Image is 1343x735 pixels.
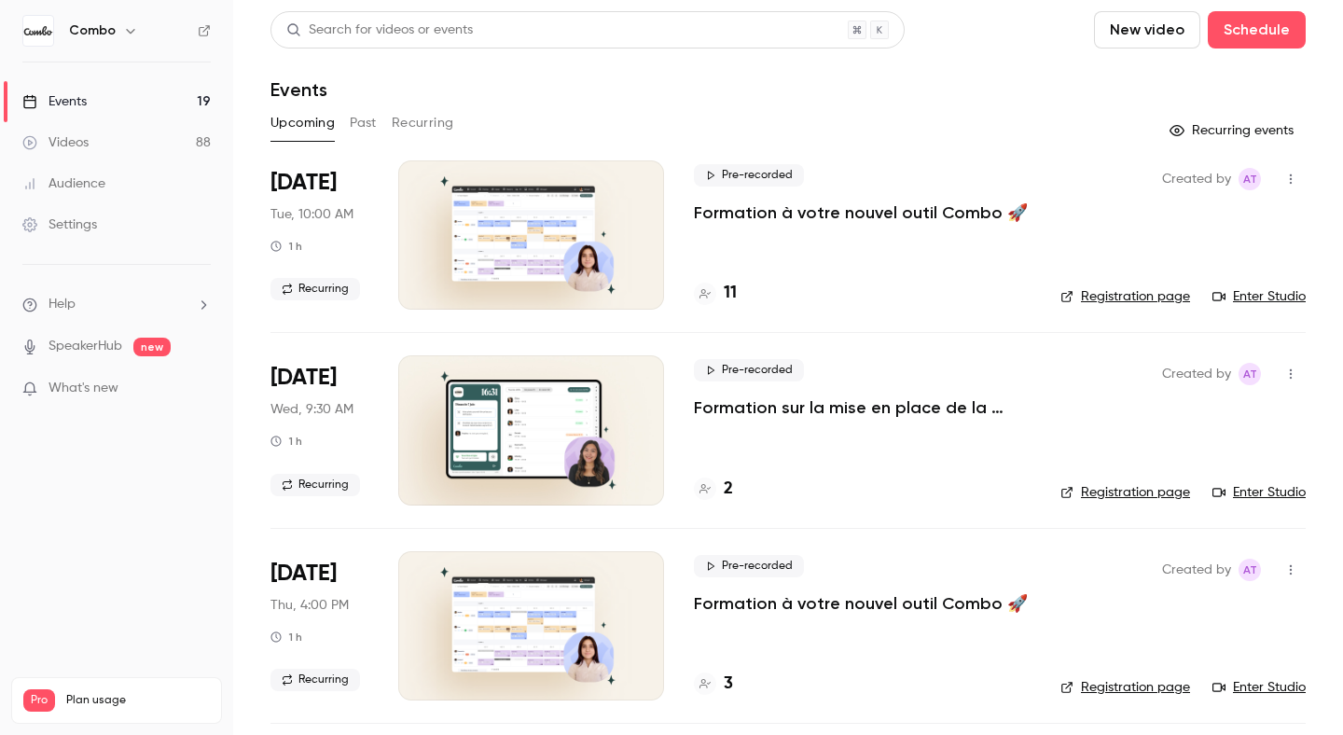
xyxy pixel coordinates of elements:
[694,555,804,577] span: Pre-recorded
[1162,363,1231,385] span: Created by
[270,108,335,138] button: Upcoming
[694,672,733,697] a: 3
[286,21,473,40] div: Search for videos or events
[392,108,454,138] button: Recurring
[48,337,122,356] a: SpeakerHub
[1060,678,1190,697] a: Registration page
[1243,168,1257,190] span: AT
[22,295,211,314] li: help-dropdown-opener
[1212,483,1306,502] a: Enter Studio
[22,133,89,152] div: Videos
[270,596,349,615] span: Thu, 4:00 PM
[694,359,804,381] span: Pre-recorded
[1208,11,1306,49] button: Schedule
[270,400,353,419] span: Wed, 9:30 AM
[724,672,733,697] h4: 3
[1060,483,1190,502] a: Registration page
[270,355,368,505] div: Oct 8 Wed, 9:30 AM (Europe/Paris)
[270,168,337,198] span: [DATE]
[694,201,1028,224] a: Formation à votre nouvel outil Combo 🚀
[1212,678,1306,697] a: Enter Studio
[23,16,53,46] img: Combo
[1094,11,1200,49] button: New video
[22,215,97,234] div: Settings
[270,434,302,449] div: 1 h
[133,338,171,356] span: new
[694,164,804,187] span: Pre-recorded
[1162,168,1231,190] span: Created by
[270,551,368,700] div: Oct 9 Thu, 4:00 PM (Europe/Paris)
[270,278,360,300] span: Recurring
[69,21,116,40] h6: Combo
[270,205,353,224] span: Tue, 10:00 AM
[48,379,118,398] span: What's new
[694,592,1028,615] a: Formation à votre nouvel outil Combo 🚀
[724,281,737,306] h4: 11
[270,630,302,645] div: 1 h
[1212,287,1306,306] a: Enter Studio
[22,92,87,111] div: Events
[694,281,737,306] a: 11
[23,689,55,712] span: Pro
[270,474,360,496] span: Recurring
[1239,559,1261,581] span: Amandine Test
[22,174,105,193] div: Audience
[1162,559,1231,581] span: Created by
[270,559,337,589] span: [DATE]
[270,239,302,254] div: 1 h
[1239,363,1261,385] span: Amandine Test
[1243,363,1257,385] span: AT
[270,78,327,101] h1: Events
[270,160,368,310] div: Oct 7 Tue, 10:00 AM (Europe/Paris)
[694,477,733,502] a: 2
[270,363,337,393] span: [DATE]
[1161,116,1306,146] button: Recurring events
[1243,559,1257,581] span: AT
[270,669,360,691] span: Recurring
[724,477,733,502] h4: 2
[48,295,76,314] span: Help
[188,381,211,397] iframe: Noticeable Trigger
[1060,287,1190,306] a: Registration page
[1239,168,1261,190] span: Amandine Test
[350,108,377,138] button: Past
[66,693,210,708] span: Plan usage
[694,396,1031,419] a: Formation sur la mise en place de la Pointeuse Combo 🚦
